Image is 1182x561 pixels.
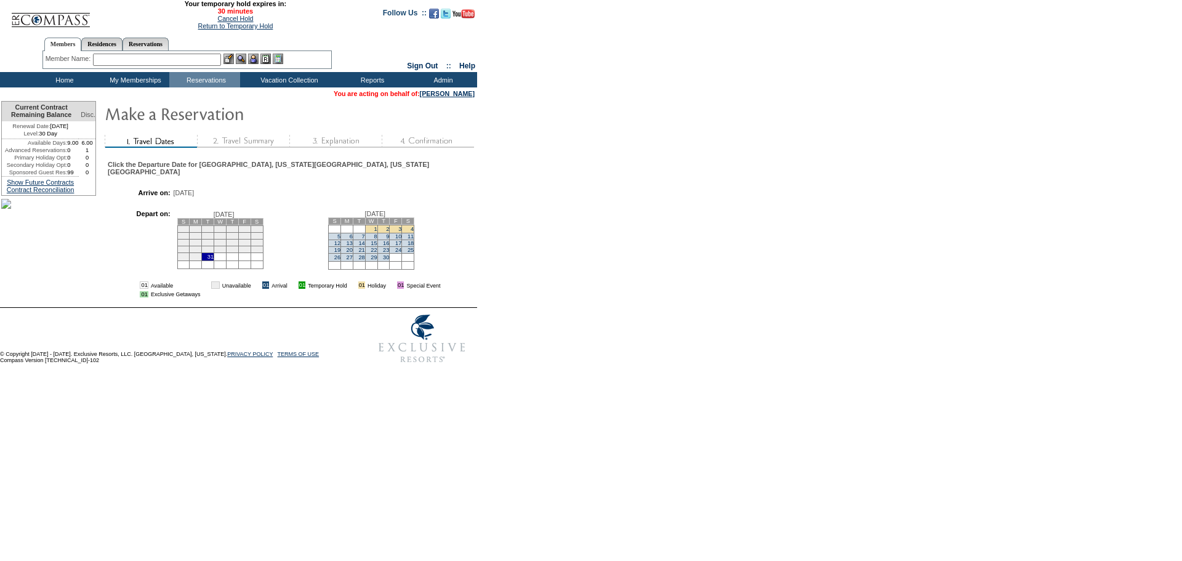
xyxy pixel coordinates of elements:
[368,281,386,289] td: Holiday
[420,90,475,97] a: [PERSON_NAME]
[23,130,39,137] span: Level:
[1,199,11,209] img: RDM-Risco-PU-033.jpg
[79,147,95,154] td: 1
[202,252,214,260] td: 31
[289,135,382,148] img: step3_state1.gif
[177,218,190,225] td: S
[383,7,427,22] td: Follow Us ::
[273,54,283,64] img: b_calculator.gif
[114,210,170,273] td: Depart on:
[67,147,79,154] td: 0
[364,210,385,217] span: [DATE]
[226,246,238,252] td: 26
[260,54,271,64] img: Reservations
[388,282,395,288] img: i.gif
[251,232,263,239] td: 14
[202,246,214,252] td: 24
[358,240,364,246] a: 14
[395,247,401,253] a: 24
[240,72,336,87] td: Vacation Collection
[254,282,260,288] img: i.gif
[271,281,287,289] td: Arrival
[174,189,195,196] span: [DATE]
[10,2,90,28] img: Compass Home
[223,54,234,64] img: b_edit.gif
[251,246,263,252] td: 28
[217,15,253,22] a: Cancel Hold
[347,247,353,253] a: 20
[382,135,474,148] img: step4_state1.gif
[190,246,202,252] td: 23
[374,233,377,240] a: 8
[81,38,123,50] a: Residences
[226,239,238,246] td: 19
[2,161,67,169] td: Secondary Holiday Opt:
[358,254,364,260] a: 28
[236,54,246,64] img: View
[79,169,95,176] td: 0
[337,233,340,240] a: 5
[329,217,341,224] td: S
[251,218,263,225] td: S
[98,72,169,87] td: My Memberships
[334,247,340,253] a: 19
[299,281,305,289] td: 01
[371,247,377,253] a: 22
[238,225,251,232] td: 6
[251,239,263,246] td: 21
[358,281,365,289] td: 01
[177,246,190,252] td: 22
[202,232,214,239] td: 10
[2,102,79,121] td: Current Contract Remaining Balance
[238,232,251,239] td: 13
[214,246,227,252] td: 25
[362,233,365,240] a: 7
[395,240,401,246] a: 17
[79,154,95,161] td: 0
[203,282,209,288] img: i.gif
[2,147,67,154] td: Advanced Reservations:
[429,9,439,18] img: Become our fan on Facebook
[169,72,240,87] td: Reservations
[441,12,451,20] a: Follow us on Twitter
[67,139,79,147] td: 9.00
[177,239,190,246] td: 15
[214,232,227,239] td: 11
[7,186,74,193] a: Contract Reconciliation
[2,139,67,147] td: Available Days:
[336,72,406,87] td: Reports
[398,226,401,232] a: 3
[214,239,227,246] td: 18
[214,211,235,218] span: [DATE]
[341,217,353,224] td: M
[459,62,475,70] a: Help
[411,226,414,232] a: 4
[248,54,259,64] img: Impersonate
[446,62,451,70] span: ::
[408,240,414,246] a: 18
[190,239,202,246] td: 16
[377,217,390,224] td: T
[238,246,251,252] td: 27
[97,7,374,15] span: 30 minutes
[347,240,353,246] a: 13
[441,9,451,18] img: Follow us on Twitter
[177,232,190,239] td: 8
[79,139,95,147] td: 6.00
[214,225,227,232] td: 4
[402,217,414,224] td: S
[123,38,169,50] a: Reservations
[371,254,377,260] a: 29
[190,225,202,232] td: 2
[44,38,82,51] a: Members
[190,218,202,225] td: M
[177,252,190,260] td: 29
[2,154,67,161] td: Primary Holiday Opt:
[386,226,389,232] a: 2
[46,54,93,64] div: Member Name:
[371,240,377,246] a: 15
[308,281,347,289] td: Temporary Hold
[190,232,202,239] td: 9
[81,111,95,118] span: Disc.
[198,22,273,30] a: Return to Temporary Hold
